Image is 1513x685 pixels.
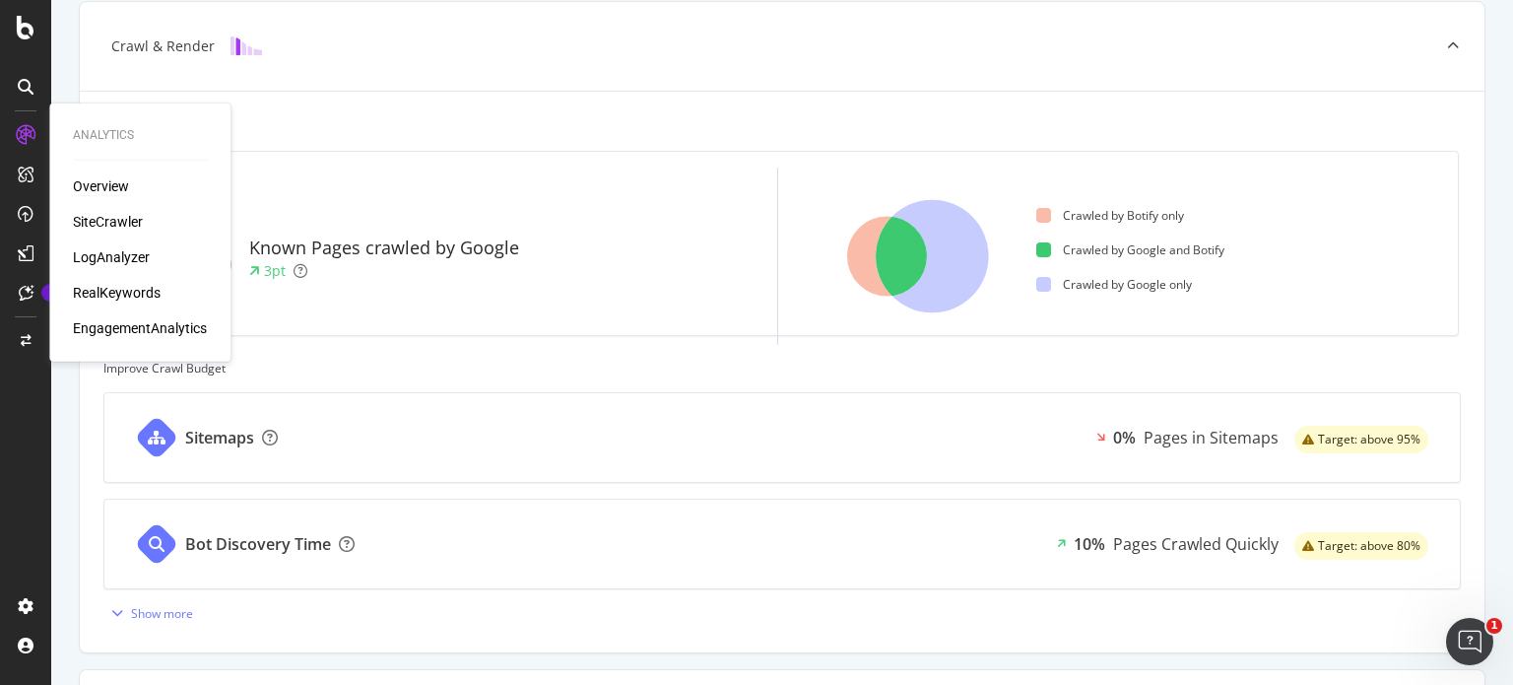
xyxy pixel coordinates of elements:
div: Crawl & Render [111,36,215,56]
a: Sitemaps0%Pages in Sitemapswarning label [103,392,1461,483]
div: Analytics [73,127,207,144]
div: Show more [131,605,193,622]
div: Improve Crawl Budget [103,360,1461,377]
iframe: Intercom live chat [1446,618,1493,665]
a: SiteCrawler [73,212,143,232]
a: Overview [73,176,129,196]
div: warning label [1294,426,1428,453]
span: Target: above 80% [1318,540,1420,552]
button: Show more [103,597,193,629]
div: Pages Crawled Quickly [1113,533,1279,556]
div: 10% [1074,533,1105,556]
span: Target: above 95% [1318,434,1420,445]
div: Crawled by Botify only [1036,207,1184,224]
a: Bot Discovery Time10%Pages Crawled Quicklywarning label [103,499,1461,589]
div: Crawled by Google only [1036,276,1192,293]
span: 1 [1486,618,1502,634]
div: Known Pages crawled by Google [249,236,519,261]
div: Pages in Sitemaps [1144,427,1279,449]
div: Bot Discovery Time [185,533,331,556]
div: warning label [1294,532,1428,560]
div: 3pt [264,261,286,281]
div: Tooltip anchor [41,284,59,302]
img: block-icon [230,36,262,55]
a: EngagementAnalytics [73,318,207,338]
a: RealKeywords [73,283,161,303]
a: LogAnalyzer [73,247,150,267]
div: 0% [1113,427,1136,449]
div: Sitemaps [185,427,254,449]
div: Crawled by Google and Botify [1036,241,1224,258]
